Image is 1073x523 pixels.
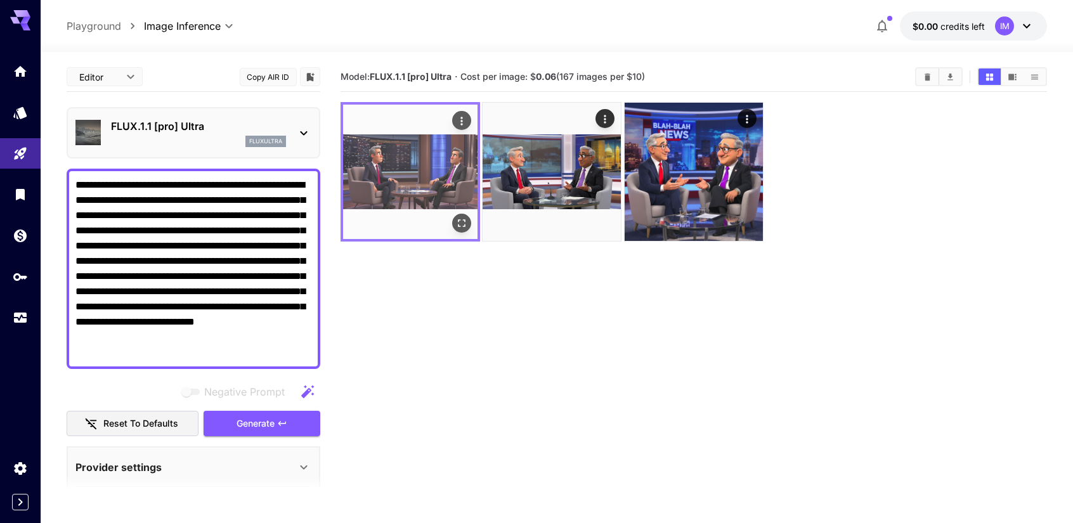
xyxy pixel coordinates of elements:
p: fluxultra [249,137,282,146]
div: Playground [13,146,28,162]
div: Settings [13,460,28,476]
span: Editor [79,70,119,84]
nav: breadcrumb [67,18,144,34]
button: Show images in list view [1024,68,1046,85]
div: Actions [452,111,471,130]
div: Provider settings [75,452,311,482]
div: FLUX.1.1 [pro] Ultrafluxultra [75,113,311,152]
span: Generate [237,416,275,432]
div: Home [13,63,28,79]
span: $0.00 [913,21,940,32]
img: 2Q== [343,105,478,239]
button: Expand sidebar [12,494,29,510]
p: · [455,69,458,84]
button: Generate [204,411,320,437]
span: Cost per image: $ (167 images per $10) [460,71,645,82]
span: Negative Prompt [204,384,285,399]
p: Provider settings [75,460,162,475]
div: Show images in grid viewShow images in video viewShow images in list view [977,67,1047,86]
div: Open in fullscreen [452,214,471,233]
button: Show images in grid view [979,68,1001,85]
p: FLUX.1.1 [pro] Ultra [111,119,286,134]
button: $0.00IM [900,11,1047,41]
div: Actions [738,109,757,128]
img: 2Q== [483,103,621,241]
button: Add to library [304,69,316,84]
div: API Keys [13,269,28,285]
button: Copy AIR ID [240,68,297,86]
span: Negative prompts are not compatible with the selected model. [179,384,295,399]
div: Clear ImagesDownload All [915,67,963,86]
div: Actions [596,109,615,128]
img: 9k= [625,103,763,241]
button: Download All [939,68,961,85]
div: Models [13,105,28,120]
button: Clear Images [916,68,939,85]
div: $0.00 [913,20,985,33]
div: Usage [13,310,28,326]
div: IM [995,16,1014,36]
span: Model: [341,71,452,82]
div: Wallet [13,228,28,243]
div: Library [13,186,28,202]
a: Playground [67,18,121,34]
button: Show images in video view [1001,68,1024,85]
button: Reset to defaults [67,411,198,437]
span: credits left [940,21,985,32]
span: Image Inference [144,18,221,34]
b: FLUX.1.1 [pro] Ultra [370,71,452,82]
b: 0.06 [536,71,556,82]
